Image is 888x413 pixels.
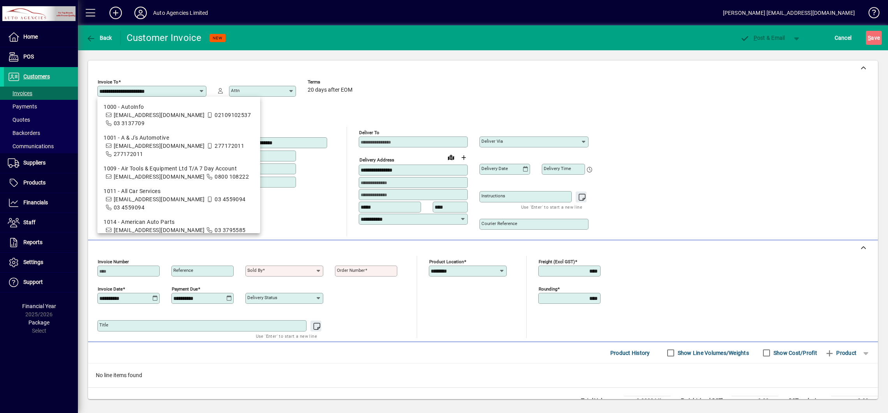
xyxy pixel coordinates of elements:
[23,219,35,225] span: Staff
[215,112,251,118] span: 02109102537
[256,331,317,340] mat-hint: Use 'Enter' to start a new line
[104,187,254,195] div: 1011 - All Car Services
[831,396,878,406] td: 0.00
[4,173,78,193] a: Products
[624,396,671,406] td: 0.0000 M³
[359,130,379,135] mat-label: Deliver To
[215,174,249,180] span: 0800 108222
[215,196,245,202] span: 03 4559094
[114,227,205,233] span: [EMAIL_ADDRESS][DOMAIN_NAME]
[104,218,254,226] div: 1014 - American Auto Parts
[481,221,517,226] mat-label: Courier Reference
[4,27,78,47] a: Home
[23,53,34,60] span: POS
[481,193,505,199] mat-label: Instructions
[4,100,78,113] a: Payments
[84,31,114,45] button: Back
[772,349,817,357] label: Show Cost/Profit
[23,239,42,245] span: Reports
[337,268,365,273] mat-label: Order number
[114,112,205,118] span: [EMAIL_ADDRESS][DOMAIN_NAME]
[247,268,263,273] mat-label: Sold by
[607,346,653,360] button: Product History
[429,259,464,264] mat-label: Product location
[172,286,198,292] mat-label: Payment due
[4,153,78,173] a: Suppliers
[23,259,43,265] span: Settings
[4,213,78,232] a: Staff
[677,396,731,406] td: Freight (excl GST)
[104,103,254,111] div: 1000 - AutoInfo
[676,349,749,357] label: Show Line Volumes/Weights
[736,31,789,45] button: Post & Email
[104,165,254,173] div: 1009 - Air Tools & Equipment Ltd T/A 7 Day Account
[98,259,129,264] mat-label: Invoice number
[78,31,121,45] app-page-header-button: Back
[97,184,260,215] mat-option: 1011 - All Car Services
[481,138,503,144] mat-label: Deliver via
[97,100,260,131] mat-option: 1000 - AutoInfo
[127,32,202,44] div: Customer Invoice
[4,126,78,140] a: Backorders
[114,174,205,180] span: [EMAIL_ADDRESS][DOMAIN_NAME]
[539,259,575,264] mat-label: Freight (excl GST)
[97,131,260,161] mat-option: 1001 - A & J's Automotive
[308,80,354,85] span: Terms
[8,130,40,136] span: Backorders
[754,35,757,41] span: P
[825,347,856,359] span: Product
[23,279,43,285] span: Support
[4,47,78,67] a: POS
[521,202,582,211] mat-hint: Use 'Enter' to start a new line
[723,7,855,19] div: [PERSON_NAME] [EMAIL_ADDRESS][DOMAIN_NAME]
[4,193,78,213] a: Financials
[97,215,260,238] mat-option: 1014 - American Auto Parts
[99,322,108,328] mat-label: Title
[731,396,778,406] td: 0.00
[4,253,78,272] a: Settings
[544,166,571,171] mat-label: Delivery time
[114,204,144,211] span: 03 4559094
[23,199,48,206] span: Financials
[577,396,624,406] td: Total Volume
[23,34,38,40] span: Home
[4,140,78,153] a: Communications
[97,161,260,184] mat-option: 1009 - Air Tools & Equipment Ltd T/A 7 Day Account
[23,73,50,80] span: Customers
[114,151,143,157] span: 277172011
[215,227,245,233] span: 03 3795585
[173,268,193,273] mat-label: Reference
[740,35,785,41] span: ost & Email
[104,134,254,142] div: 1001 - A & J's Automotive
[866,31,882,45] button: Save
[22,303,56,309] span: Financial Year
[8,103,37,110] span: Payments
[833,31,854,45] button: Cancel
[213,35,222,41] span: NEW
[308,87,352,93] span: 20 days after EOM
[4,113,78,126] a: Quotes
[481,166,508,171] mat-label: Delivery date
[23,179,46,186] span: Products
[868,32,880,44] span: ave
[8,143,54,149] span: Communications
[128,6,153,20] button: Profile
[153,7,208,19] div: Auto Agencies Limited
[4,233,78,252] a: Reports
[28,319,49,326] span: Package
[103,6,128,20] button: Add
[539,286,557,292] mat-label: Rounding
[23,160,46,166] span: Suppliers
[457,151,470,164] button: Choose address
[114,143,205,149] span: [EMAIL_ADDRESS][DOMAIN_NAME]
[4,87,78,100] a: Invoices
[821,346,860,360] button: Product
[784,396,831,406] td: GST exclusive
[231,88,240,93] mat-label: Attn
[215,143,244,149] span: 277172011
[88,363,878,387] div: No line items found
[247,295,277,300] mat-label: Delivery status
[114,120,144,126] span: 03 3137709
[835,32,852,44] span: Cancel
[868,35,871,41] span: S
